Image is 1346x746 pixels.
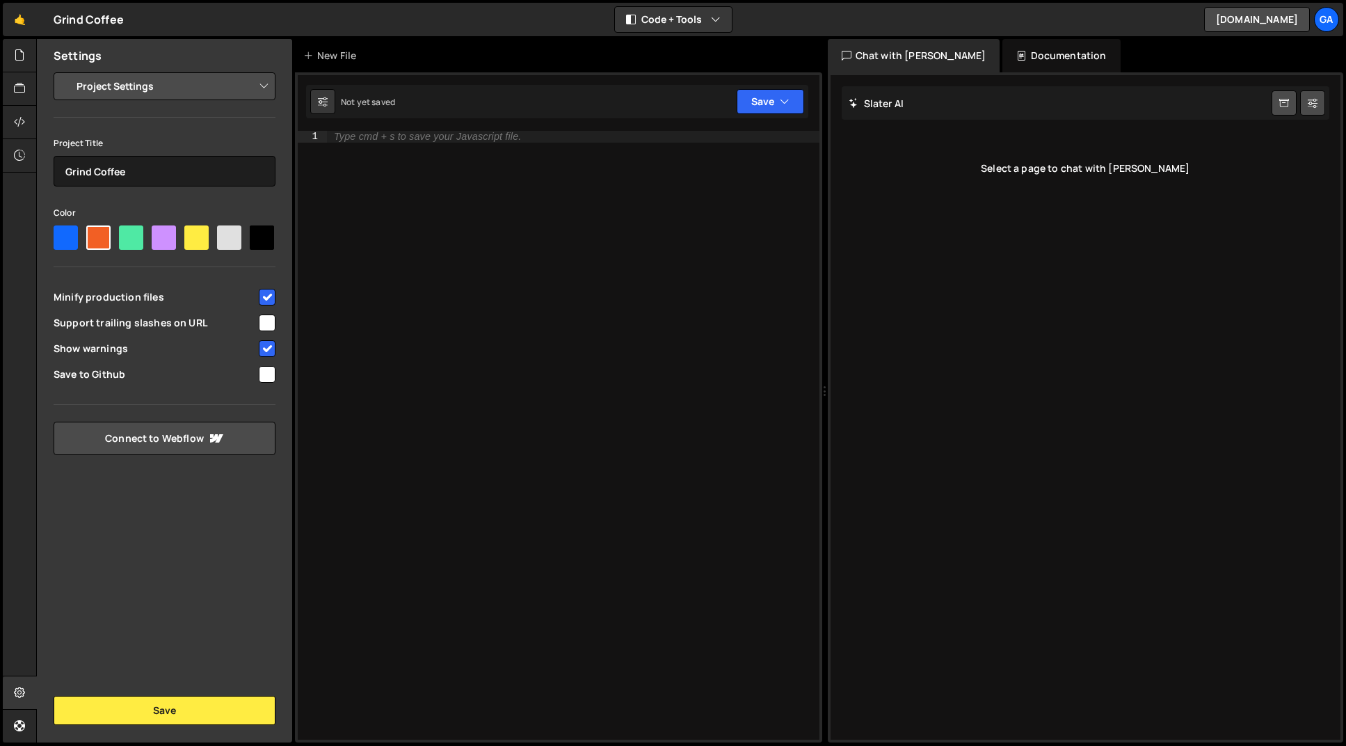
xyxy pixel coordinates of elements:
[1204,7,1310,32] a: [DOMAIN_NAME]
[849,97,904,110] h2: Slater AI
[1314,7,1339,32] a: Ga
[737,89,804,114] button: Save
[54,206,76,220] label: Color
[842,141,1330,196] div: Select a page to chat with [PERSON_NAME]
[303,49,362,63] div: New File
[341,96,395,108] div: Not yet saved
[54,11,124,28] div: Grind Coffee
[828,39,1000,72] div: Chat with [PERSON_NAME]
[54,696,275,725] button: Save
[298,131,327,143] div: 1
[1002,39,1120,72] div: Documentation
[54,136,103,150] label: Project Title
[54,290,257,304] span: Minify production files
[3,3,37,36] a: 🤙
[54,367,257,381] span: Save to Github
[54,422,275,455] a: Connect to Webflow
[54,156,275,186] input: Project name
[54,316,257,330] span: Support trailing slashes on URL
[615,7,732,32] button: Code + Tools
[54,48,102,63] h2: Settings
[334,132,521,142] div: Type cmd + s to save your Javascript file.
[54,342,257,356] span: Show warnings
